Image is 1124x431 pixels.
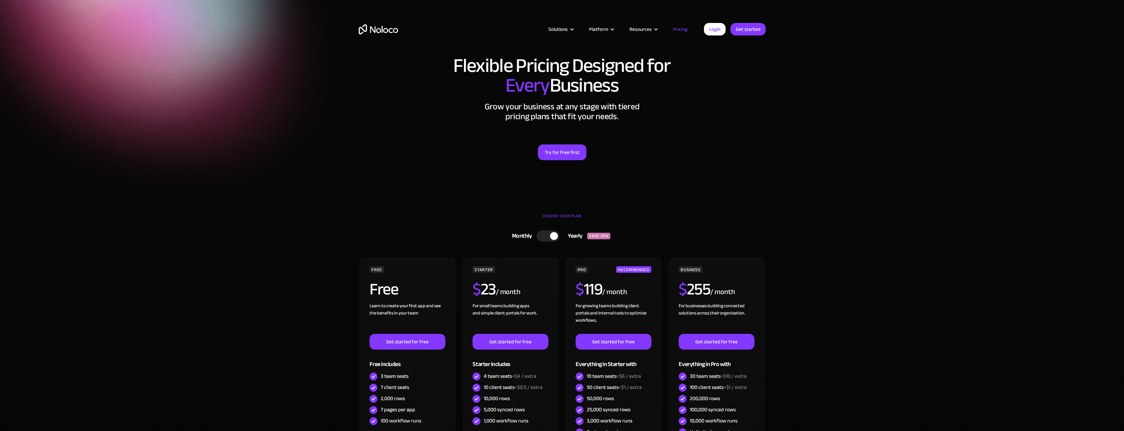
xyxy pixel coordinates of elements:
div: 100,000 synced rows [690,406,736,413]
div: 100 client seats [690,384,747,391]
div: 2,000 rows [381,395,405,402]
div: Free includes [370,350,445,371]
div: Monthly [504,231,537,241]
h2: Grow your business at any stage with tiered pricing plans that fit your needs. [359,102,766,121]
div: Solutions [548,25,568,33]
div: Yearly [560,231,587,241]
div: Learn to create your first app and see the benefits in your team ‍ [370,302,445,334]
div: 50,000 rows [587,395,614,402]
div: Solutions [540,25,581,33]
a: Get started for free [576,334,651,350]
div: 7 client seats [381,384,409,391]
div: Starter includes [473,350,548,371]
div: Everything in Starter with [576,350,651,371]
div: 5,000 synced rows [484,406,525,413]
div: 3 team seats [381,373,409,380]
span: $ [473,274,481,305]
a: Get started for free [370,334,445,350]
div: 1,000 workflow runs [484,417,528,424]
span: +$0.5 / extra [515,382,542,392]
div: SAVE 20% [587,233,610,239]
div: FREE [370,266,384,273]
a: Get started for free [679,334,754,350]
div: BUSINESS [679,266,702,273]
div: 100 workflow runs [381,417,421,424]
div: CHOOSE YOUR PLAN [359,211,766,227]
a: Get started [731,23,766,35]
div: 200,000 rows [690,395,720,402]
span: +$1 / extra [724,382,747,392]
div: / month [710,287,735,297]
span: +$4 / extra [512,371,536,381]
h2: 119 [576,281,602,297]
div: Resources [621,25,665,33]
div: Everything in Pro with [679,350,754,371]
div: 4 team seats [484,373,536,380]
div: 30 team seats [690,373,747,380]
h2: 255 [679,281,710,297]
div: STARTER [473,266,495,273]
div: 10,000 workflow runs [690,417,737,424]
div: / month [496,287,520,297]
a: Pricing [665,25,696,33]
a: home [359,24,398,34]
span: Every [505,67,550,104]
h1: Flexible Pricing Designed for Business [359,56,766,95]
h2: Free [370,281,398,297]
span: $ [679,274,687,305]
div: 10,000 rows [484,395,510,402]
a: Get started for free [473,334,548,350]
div: 10 team seats [587,373,641,380]
div: 7 pages per app [381,406,415,413]
div: For small teams building apps and simple client portals for work. ‍ [473,302,548,334]
span: +$10 / extra [721,371,747,381]
span: +$1 / extra [619,382,642,392]
div: Platform [581,25,621,33]
div: 50 client seats [587,384,642,391]
div: PRO [576,266,588,273]
div: For businesses building connected solutions across their organization. ‍ [679,302,754,334]
div: For growing teams building client portals and internal tools to optimize workflows. [576,302,651,334]
div: RECOMMENDED [616,266,651,273]
span: +$6 / extra [617,371,641,381]
div: 3,000 workflow runs [587,417,632,424]
div: 10 client seats [484,384,542,391]
div: Platform [589,25,608,33]
h2: 23 [473,281,496,297]
div: 25,000 synced rows [587,406,630,413]
a: Login [704,23,726,35]
span: $ [576,274,584,305]
div: / month [602,287,627,297]
div: Resources [629,25,652,33]
a: Try for free first [538,144,586,160]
